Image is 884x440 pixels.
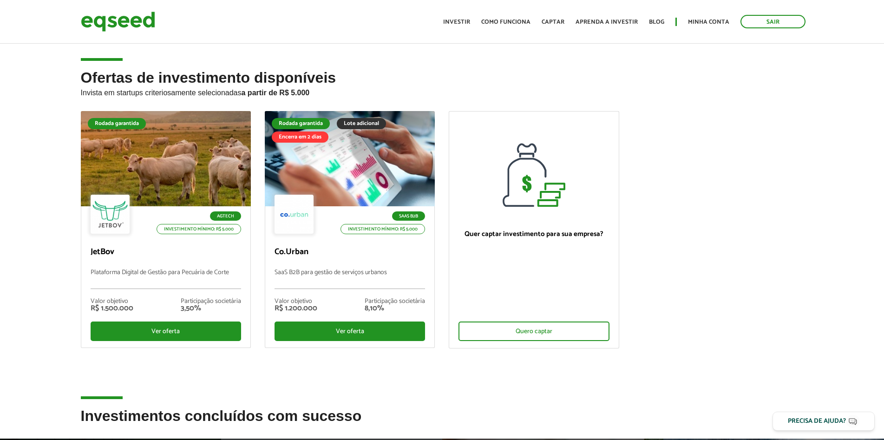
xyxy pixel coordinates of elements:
[337,118,386,129] div: Lote adicional
[275,305,317,312] div: R$ 1.200.000
[265,111,435,348] a: Rodada garantida Lote adicional Encerra em 2 dias SaaS B2B Investimento mínimo: R$ 5.000 Co.Urban...
[91,298,133,305] div: Valor objetivo
[91,269,241,289] p: Plataforma Digital de Gestão para Pecuária de Corte
[740,15,805,28] a: Sair
[275,298,317,305] div: Valor objetivo
[275,247,425,257] p: Co.Urban
[649,19,664,25] a: Blog
[81,86,804,97] p: Invista em startups criteriosamente selecionadas
[458,230,609,238] p: Quer captar investimento para sua empresa?
[341,224,425,234] p: Investimento mínimo: R$ 5.000
[272,131,328,143] div: Encerra em 2 dias
[392,211,425,221] p: SaaS B2B
[481,19,530,25] a: Como funciona
[81,408,804,438] h2: Investimentos concluídos com sucesso
[275,322,425,341] div: Ver oferta
[88,118,146,129] div: Rodada garantida
[91,305,133,312] div: R$ 1.500.000
[449,111,619,348] a: Quer captar investimento para sua empresa? Quero captar
[81,111,251,348] a: Rodada garantida Agtech Investimento mínimo: R$ 5.000 JetBov Plataforma Digital de Gestão para Pe...
[81,9,155,34] img: EqSeed
[443,19,470,25] a: Investir
[91,322,241,341] div: Ver oferta
[458,322,609,341] div: Quero captar
[365,298,425,305] div: Participação societária
[181,305,241,312] div: 3,50%
[157,224,241,234] p: Investimento mínimo: R$ 5.000
[181,298,241,305] div: Participação societária
[242,89,310,97] strong: a partir de R$ 5.000
[210,211,241,221] p: Agtech
[542,19,564,25] a: Captar
[272,118,330,129] div: Rodada garantida
[688,19,729,25] a: Minha conta
[576,19,638,25] a: Aprenda a investir
[91,247,241,257] p: JetBov
[365,305,425,312] div: 8,10%
[81,70,804,111] h2: Ofertas de investimento disponíveis
[275,269,425,289] p: SaaS B2B para gestão de serviços urbanos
